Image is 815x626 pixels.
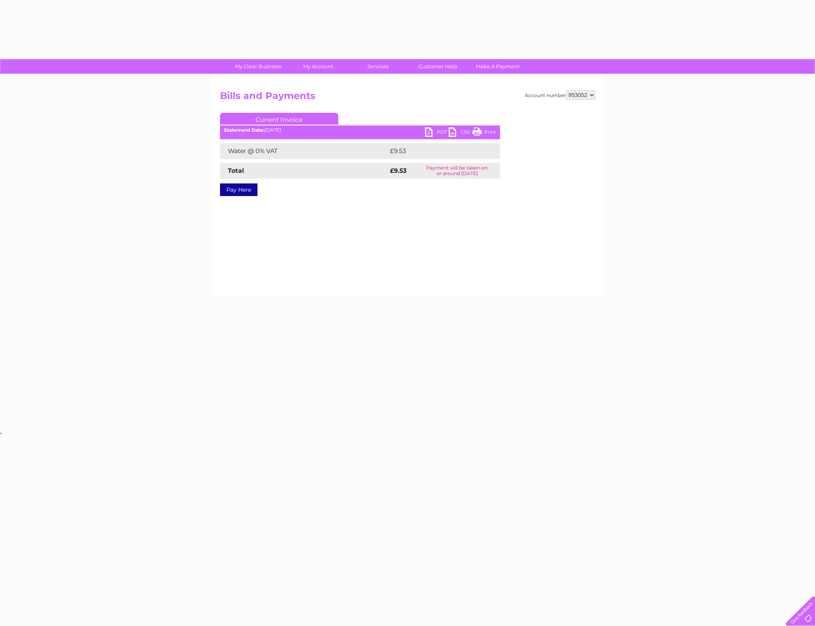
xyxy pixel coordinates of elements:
div: Account number [525,90,595,100]
td: £9.53 [388,143,481,159]
a: Print [472,127,496,139]
a: My Clear Business [226,59,291,74]
strong: £9.53 [390,167,407,174]
a: Pay Here [220,183,257,196]
div: [DATE] [220,127,500,133]
a: My Account [285,59,351,74]
a: Make A Payment [465,59,530,74]
td: Payment will be taken on or around [DATE] [414,163,500,179]
b: Statement Date: [224,127,265,133]
a: Services [345,59,410,74]
strong: Total [228,167,244,174]
a: Customer Help [405,59,470,74]
a: Current Invoice [220,113,338,125]
a: PDF [425,127,449,139]
td: Water @ 0% VAT [220,143,388,159]
h2: Bills and Payments [220,90,595,105]
a: CSV [449,127,472,139]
